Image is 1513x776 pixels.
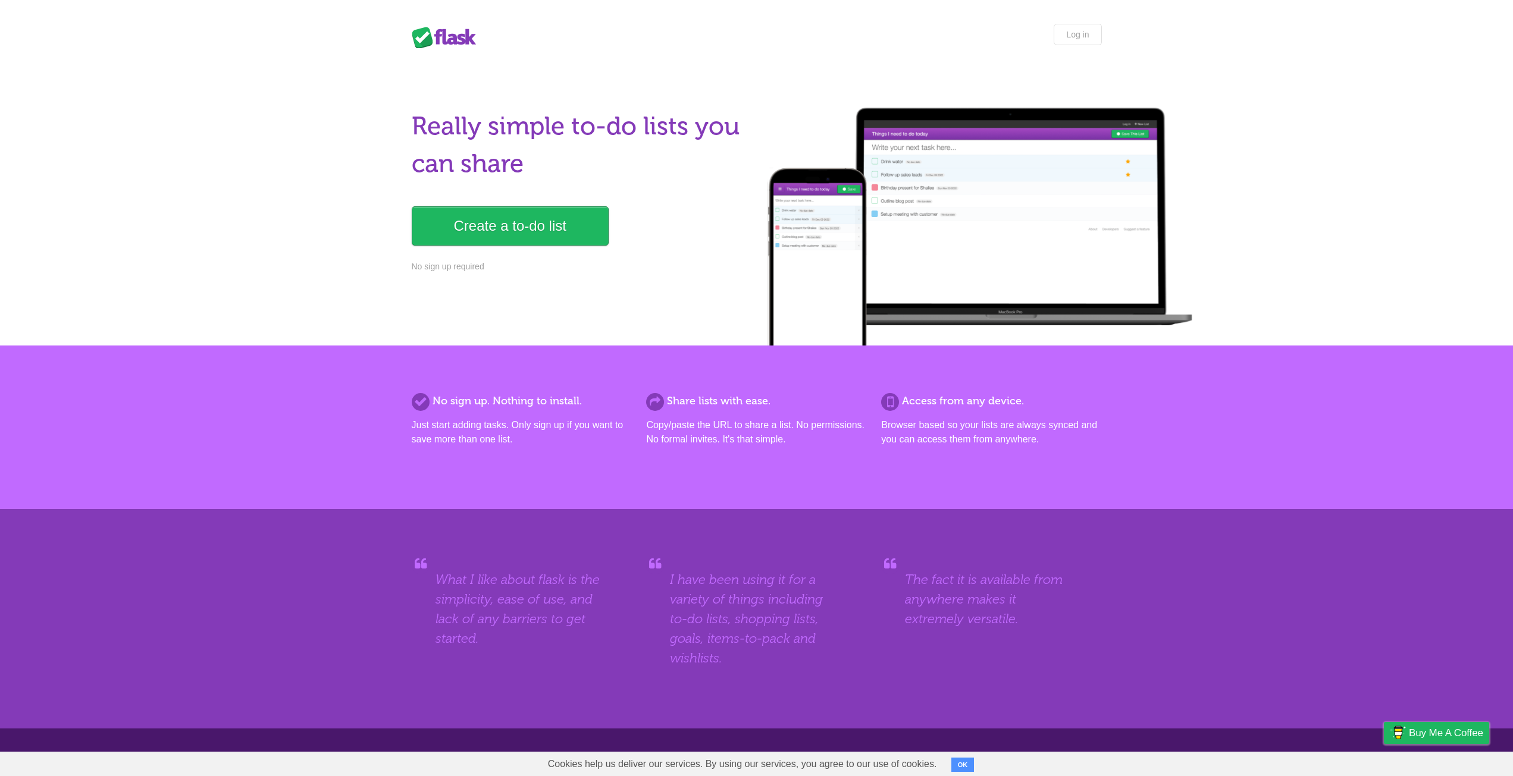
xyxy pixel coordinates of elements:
[1409,722,1483,743] span: Buy me a coffee
[412,206,609,246] a: Create a to-do list
[412,393,632,409] h2: No sign up. Nothing to install.
[412,108,750,183] h1: Really simple to-do lists you can share
[1390,722,1406,743] img: Buy me a coffee
[646,418,866,447] p: Copy/paste the URL to share a list. No permissions. No formal invites. It's that simple.
[1384,722,1489,744] a: Buy me a coffee
[905,570,1077,629] blockquote: The fact it is available from anywhere makes it extremely versatile.
[881,418,1101,447] p: Browser based so your lists are always synced and you can access them from anywhere.
[646,393,866,409] h2: Share lists with ease.
[1054,24,1101,45] a: Log in
[412,260,750,273] p: No sign up required
[881,393,1101,409] h2: Access from any device.
[951,758,975,772] button: OK
[412,418,632,447] p: Just start adding tasks. Only sign up if you want to save more than one list.
[436,570,608,648] blockquote: What I like about flask is the simplicity, ease of use, and lack of any barriers to get started.
[536,752,949,776] span: Cookies help us deliver our services. By using our services, you agree to our use of cookies.
[412,27,483,48] div: Flask Lists
[670,570,842,668] blockquote: I have been using it for a variety of things including to-do lists, shopping lists, goals, items-...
